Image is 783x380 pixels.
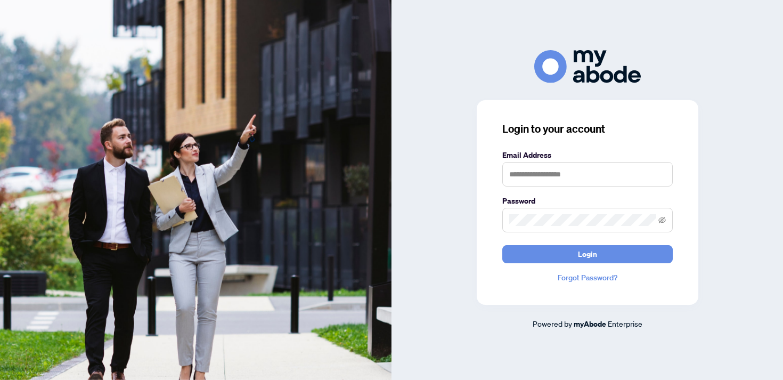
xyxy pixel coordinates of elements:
[502,122,673,136] h3: Login to your account
[534,50,641,83] img: ma-logo
[574,318,606,330] a: myAbode
[502,272,673,284] a: Forgot Password?
[608,319,642,328] span: Enterprise
[658,216,666,224] span: eye-invisible
[502,245,673,263] button: Login
[502,149,673,161] label: Email Address
[578,246,597,263] span: Login
[533,319,572,328] span: Powered by
[502,195,673,207] label: Password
